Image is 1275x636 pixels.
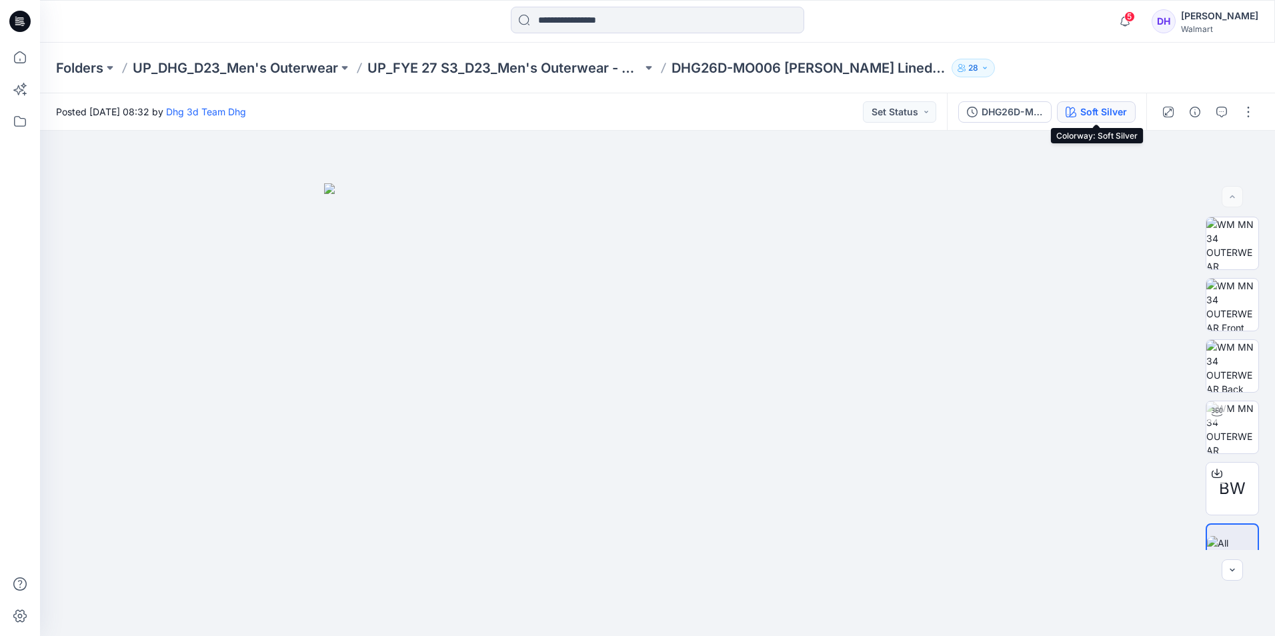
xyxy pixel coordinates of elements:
img: WM MN 34 OUTERWEAR Back wo Avatar [1206,340,1258,392]
div: Soft Silver [1080,105,1127,119]
button: 28 [952,59,995,77]
div: DH [1152,9,1176,33]
span: 5 [1124,11,1135,22]
button: Details [1184,101,1206,123]
img: eyJhbGciOiJIUzI1NiIsImtpZCI6IjAiLCJzbHQiOiJzZXMiLCJ0eXAiOiJKV1QifQ.eyJkYXRhIjp7InR5cGUiOiJzdG9yYW... [324,183,991,636]
a: UP_DHG_D23_Men's Outerwear [133,59,338,77]
div: DHG26D-MO006 George Fleece Lined Shirt Jacket Opt. 1 [982,105,1043,119]
button: DHG26D-MO006 [PERSON_NAME] Lined Shirt Jacket Opt. 1 [958,101,1052,123]
img: WM MN 34 OUTERWEAR Colorway wo Avatar [1206,217,1258,269]
a: Folders [56,59,103,77]
img: WM MN 34 OUTERWEAR Turntable with Avatar [1206,401,1258,453]
a: UP_FYE 27 S3_D23_Men's Outerwear - DHG [367,59,642,77]
span: Posted [DATE] 08:32 by [56,105,246,119]
p: 28 [968,61,978,75]
div: [PERSON_NAME] [1181,8,1258,24]
a: Dhg 3d Team Dhg [166,106,246,117]
span: BW [1219,477,1246,501]
button: Soft Silver [1057,101,1136,123]
img: WM MN 34 OUTERWEAR Front wo Avatar [1206,279,1258,331]
div: Walmart [1181,24,1258,34]
img: All colorways [1207,536,1258,564]
p: DHG26D-MO006 [PERSON_NAME] Lined Shirt Jacket Opt. 1 [672,59,946,77]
